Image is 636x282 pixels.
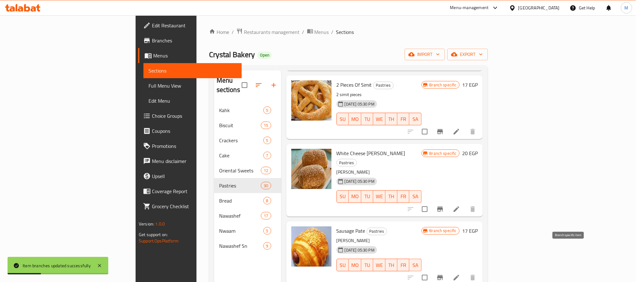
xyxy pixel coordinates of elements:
span: Branches [152,37,237,44]
h6: 20 EGP [462,149,478,158]
span: 12 [261,168,271,174]
a: Edit Menu [143,93,242,108]
a: Edit menu item [453,274,460,281]
span: TH [388,261,395,270]
div: items [261,212,271,220]
span: Select to update [418,125,431,138]
span: Menus [153,52,237,59]
div: Nawashef17 [214,208,281,223]
span: Pastries [219,182,261,189]
div: items [261,122,271,129]
span: Pastries [367,228,387,235]
a: Full Menu View [143,78,242,93]
img: 2 Pieces Of Simit [291,80,331,121]
span: FR [400,261,407,270]
div: Open [257,52,272,59]
span: Sort sections [251,78,266,93]
span: Biscuit [219,122,261,129]
button: TU [361,113,373,125]
div: items [263,197,271,204]
span: TH [388,192,395,201]
span: Grocery Checklist [152,203,237,210]
a: Promotions [138,138,242,154]
span: Get support on: [139,230,168,239]
button: TH [385,113,397,125]
p: [PERSON_NAME] [337,237,422,245]
span: 9 [264,243,271,249]
button: SA [409,113,421,125]
div: items [263,242,271,250]
span: SU [339,115,346,124]
button: SU [337,190,349,203]
div: items [261,182,271,189]
span: Sausage Pate [337,226,365,236]
span: Crystal Bakery [209,47,255,62]
button: FR [397,259,409,271]
span: [DATE] 05:30 PM [342,101,377,107]
span: WE [376,115,383,124]
span: Coupons [152,127,237,135]
li: / [302,28,305,36]
span: Menus [315,28,329,36]
div: Bread [219,197,263,204]
span: SA [412,115,419,124]
button: SU [337,113,349,125]
span: Sections [148,67,237,74]
button: TU [361,259,373,271]
a: Menus [138,48,242,63]
button: export [447,49,488,60]
span: Branch specific [427,150,459,156]
img: White Cheese Pate [291,149,331,189]
span: Select all sections [238,79,251,92]
div: Pastries30 [214,178,281,193]
span: Nwaam [219,227,263,235]
span: MO [351,192,359,201]
div: items [261,167,271,174]
span: SA [412,192,419,201]
div: Pastries [373,82,394,89]
span: [DATE] 05:30 PM [342,178,377,184]
span: SA [412,261,419,270]
span: Sections [336,28,354,36]
a: Coverage Report [138,184,242,199]
span: SU [339,261,346,270]
a: Coupons [138,123,242,138]
a: Edit Restaurant [138,18,242,33]
button: Branch-specific-item [433,124,448,139]
a: Grocery Checklist [138,199,242,214]
a: Edit menu item [453,205,460,213]
span: 15 [261,122,271,128]
div: items [263,227,271,235]
span: Pastries [374,82,393,89]
span: 1.0.0 [155,220,165,228]
span: TH [388,115,395,124]
img: Sausage Pate [291,226,331,267]
span: Edit Restaurant [152,22,237,29]
span: 8 [264,198,271,204]
span: Pastries [337,159,357,166]
span: FR [400,192,407,201]
button: MO [349,113,361,125]
button: delete [465,124,480,139]
span: Nawashef Sn [219,242,263,250]
span: M [625,4,628,11]
span: MO [351,261,359,270]
div: Cake7 [214,148,281,163]
span: TU [364,261,371,270]
div: Oriental Sweets12 [214,163,281,178]
button: TU [361,190,373,203]
a: Branches [138,33,242,48]
span: Crackers [219,137,263,144]
span: Branch specific [427,228,459,234]
div: Biscuit15 [214,118,281,133]
div: Kahk5 [214,103,281,118]
span: Coverage Report [152,187,237,195]
button: WE [373,113,385,125]
span: SU [339,192,346,201]
button: SA [409,190,421,203]
button: SU [337,259,349,271]
span: Oriental Sweets [219,167,261,174]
